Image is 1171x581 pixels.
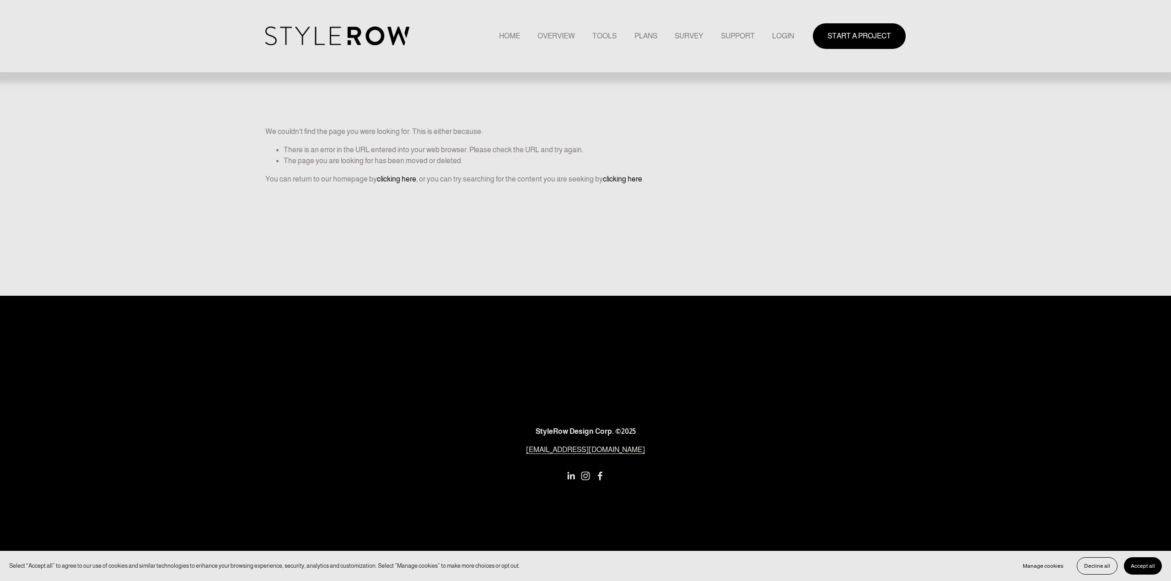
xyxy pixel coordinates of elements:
[772,30,794,42] a: LOGIN
[1084,563,1110,569] span: Decline all
[566,471,575,480] a: LinkedIn
[1131,563,1155,569] span: Accept all
[1023,563,1064,569] span: Manage cookies
[265,27,409,45] img: StyleRow
[581,471,590,480] a: Instagram
[526,444,645,455] a: [EMAIL_ADDRESS][DOMAIN_NAME]
[265,174,906,185] p: You can return to our homepage by , or you can try searching for the content you are seeking by .
[499,30,520,42] a: HOME
[265,80,906,137] p: We couldn't find the page you were looking for. This is either because:
[1077,557,1117,575] button: Decline all
[284,155,906,166] li: The page you are looking for has been moved or deleted.
[9,561,520,570] p: Select “Accept all” to agree to our use of cookies and similar technologies to enhance your brows...
[596,471,605,480] a: Facebook
[1016,557,1070,575] button: Manage cookies
[284,144,906,155] li: There is an error in the URL entered into your web browser. Please check the URL and try again.
[592,30,617,42] a: TOOLS
[537,30,575,42] a: OVERVIEW
[536,427,636,435] strong: StyleRow Design Corp. ©2025
[813,23,906,48] a: START A PROJECT
[377,175,416,183] a: clicking here
[1124,557,1162,575] button: Accept all
[634,30,657,42] a: PLANS
[721,30,755,42] a: folder dropdown
[603,175,642,183] a: clicking here
[675,30,703,42] a: SURVEY
[721,31,755,42] span: SUPPORT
